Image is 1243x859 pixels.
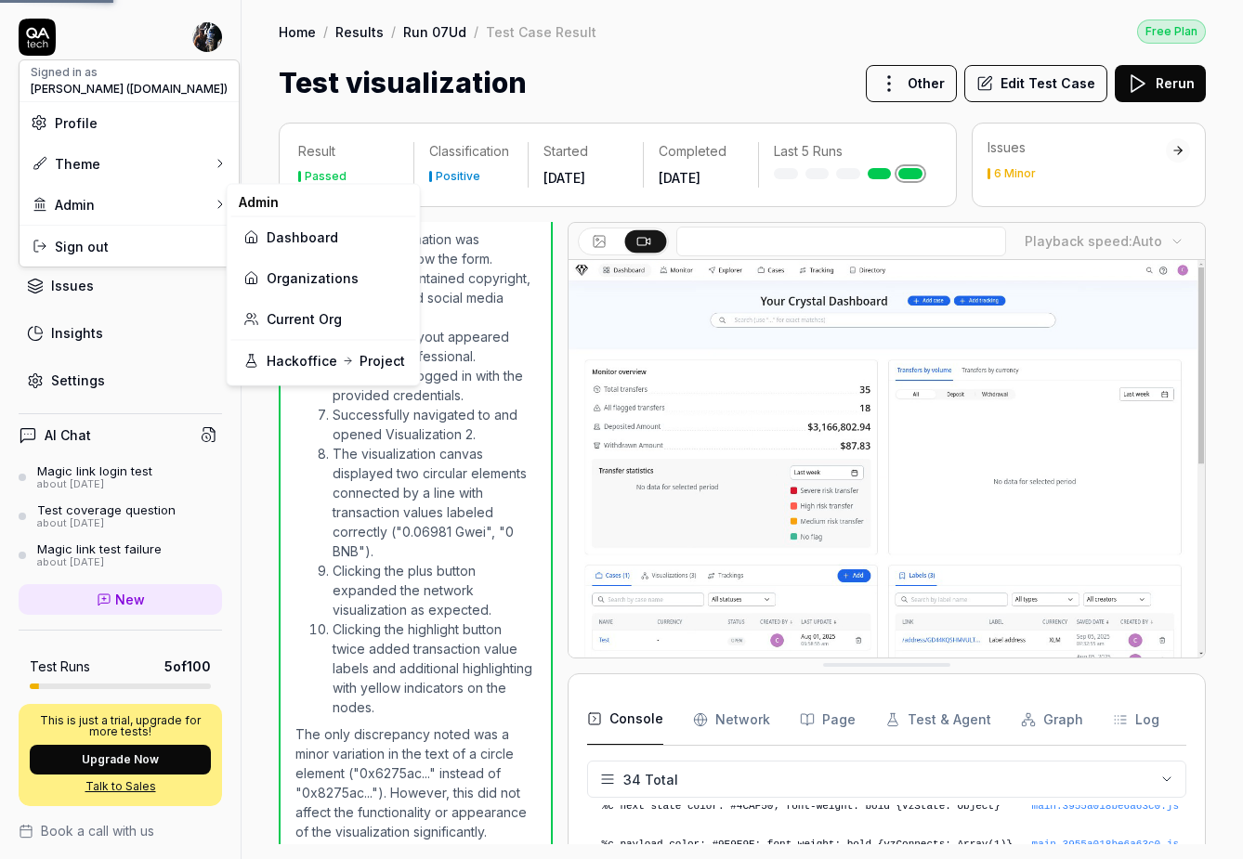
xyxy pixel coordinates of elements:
div: Sign out [20,226,239,267]
span: Sign out [55,237,109,256]
a: Organizations [242,257,405,298]
a: Dashboard [242,216,405,257]
div: Admin [31,195,95,215]
a: Current Org [242,298,405,339]
span: [PERSON_NAME] ([DOMAIN_NAME]) [31,81,228,98]
span: Profile [55,113,98,133]
div: Theme [31,154,100,174]
div: Signed in as [31,64,228,81]
a: Hackoffice Project [242,340,405,381]
a: Profile [31,113,228,133]
div: Admin [231,189,416,216]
